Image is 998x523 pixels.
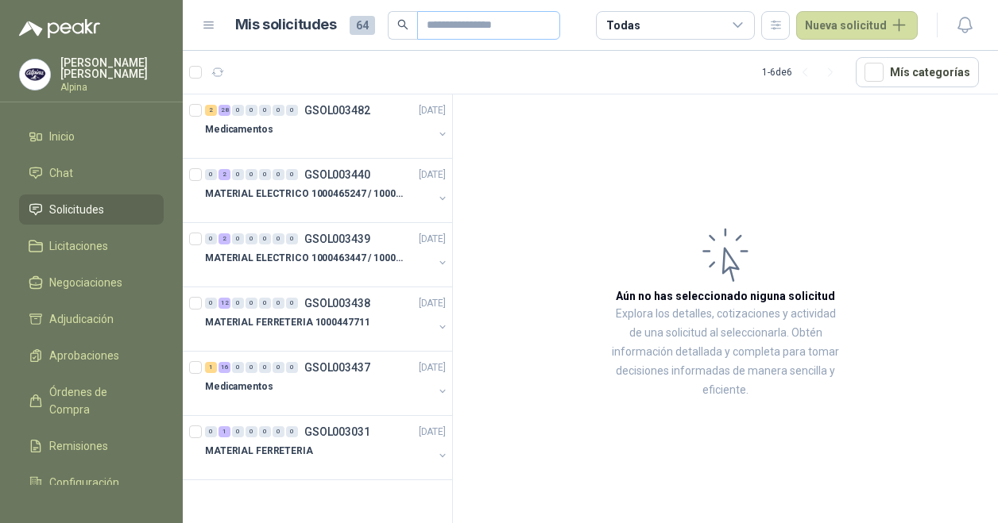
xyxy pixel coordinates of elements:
div: 0 [273,362,284,373]
p: [DATE] [419,167,446,183]
div: 2 [219,169,230,180]
div: 0 [205,426,217,437]
div: 0 [246,105,257,116]
a: Configuración [19,467,164,498]
p: GSOL003439 [304,233,370,244]
div: 12 [219,298,230,309]
div: 28 [219,105,230,116]
div: 0 [246,298,257,309]
div: 0 [259,362,271,373]
div: 0 [246,362,257,373]
h1: Mis solicitudes [235,13,337,37]
p: [DATE] [419,103,446,118]
a: 0 2 0 0 0 0 0 GSOL003439[DATE] MATERIAL ELECTRICO 1000463447 / 1000465800 [205,229,449,280]
button: Mís categorías [856,57,979,87]
div: 2 [205,105,217,116]
p: [DATE] [419,232,446,247]
p: Medicamentos [205,122,273,137]
a: 0 2 0 0 0 0 0 GSOL003440[DATE] MATERIAL ELECTRICO 1000465247 / 1000466995 [205,165,449,216]
div: 0 [259,169,271,180]
span: Remisiones [49,437,108,455]
p: MATERIAL ELECTRICO 1000465247 / 1000466995 [205,187,403,202]
div: 2 [219,233,230,244]
div: 0 [286,426,298,437]
a: Chat [19,158,164,188]
h3: Aún no has seleccionado niguna solicitud [616,287,835,305]
p: [DATE] [419,425,446,440]
span: Órdenes de Compra [49,383,149,418]
span: Inicio [49,128,75,145]
p: GSOL003438 [304,298,370,309]
a: 2 28 0 0 0 0 0 GSOL003482[DATE] Medicamentos [205,101,449,152]
img: Logo peakr [19,19,100,38]
div: 0 [259,426,271,437]
a: 0 1 0 0 0 0 0 GSOL003031[DATE] MATERIAL FERRETERIA [205,422,449,473]
div: 0 [286,233,298,244]
div: 0 [273,298,284,309]
div: 0 [232,426,244,437]
div: 1 - 6 de 6 [762,60,843,85]
div: 0 [232,105,244,116]
button: Nueva solicitud [796,11,918,40]
div: 0 [246,233,257,244]
div: 0 [259,298,271,309]
div: 0 [232,233,244,244]
a: Aprobaciones [19,340,164,371]
div: 0 [259,105,271,116]
p: Alpina [60,83,164,92]
span: Configuración [49,474,119,491]
span: 64 [350,16,375,35]
div: 0 [286,298,298,309]
a: Solicitudes [19,194,164,225]
div: 0 [205,169,217,180]
span: search [397,19,408,30]
a: Órdenes de Compra [19,377,164,425]
p: MATERIAL FERRETERIA [205,444,313,459]
div: 0 [246,169,257,180]
div: 0 [232,298,244,309]
div: 0 [205,233,217,244]
span: Negociaciones [49,274,122,291]
p: MATERIAL FERRETERIA 1000447711 [205,315,369,330]
div: 0 [286,362,298,373]
img: Company Logo [20,60,50,90]
a: 0 12 0 0 0 0 0 GSOL003438[DATE] MATERIAL FERRETERIA 1000447711 [205,294,449,344]
div: 0 [286,105,298,116]
div: 16 [219,362,230,373]
a: Negociaciones [19,267,164,298]
span: Licitaciones [49,237,108,255]
span: Chat [49,164,73,182]
a: Remisiones [19,431,164,461]
p: Explora los detalles, cotizaciones y actividad de una solicitud al seleccionarla. Obtén informaci... [612,305,839,400]
a: 1 16 0 0 0 0 0 GSOL003437[DATE] Medicamentos [205,358,449,409]
a: Adjudicación [19,304,164,334]
span: Aprobaciones [49,347,119,364]
div: 1 [219,426,230,437]
div: 0 [273,105,284,116]
p: [PERSON_NAME] [PERSON_NAME] [60,57,164,79]
a: Inicio [19,121,164,152]
div: Todas [606,17,640,34]
div: 0 [286,169,298,180]
p: GSOL003437 [304,362,370,373]
p: MATERIAL ELECTRICO 1000463447 / 1000465800 [205,251,403,266]
div: 0 [232,169,244,180]
p: [DATE] [419,296,446,311]
p: Medicamentos [205,379,273,394]
div: 0 [273,233,284,244]
p: [DATE] [419,360,446,375]
p: GSOL003031 [304,426,370,437]
span: Adjudicación [49,310,114,328]
div: 0 [273,169,284,180]
div: 0 [232,362,244,373]
p: GSOL003440 [304,169,370,180]
a: Licitaciones [19,231,164,261]
span: Solicitudes [49,201,104,218]
div: 1 [205,362,217,373]
div: 0 [205,298,217,309]
p: GSOL003482 [304,105,370,116]
div: 0 [246,426,257,437]
div: 0 [259,233,271,244]
div: 0 [273,426,284,437]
